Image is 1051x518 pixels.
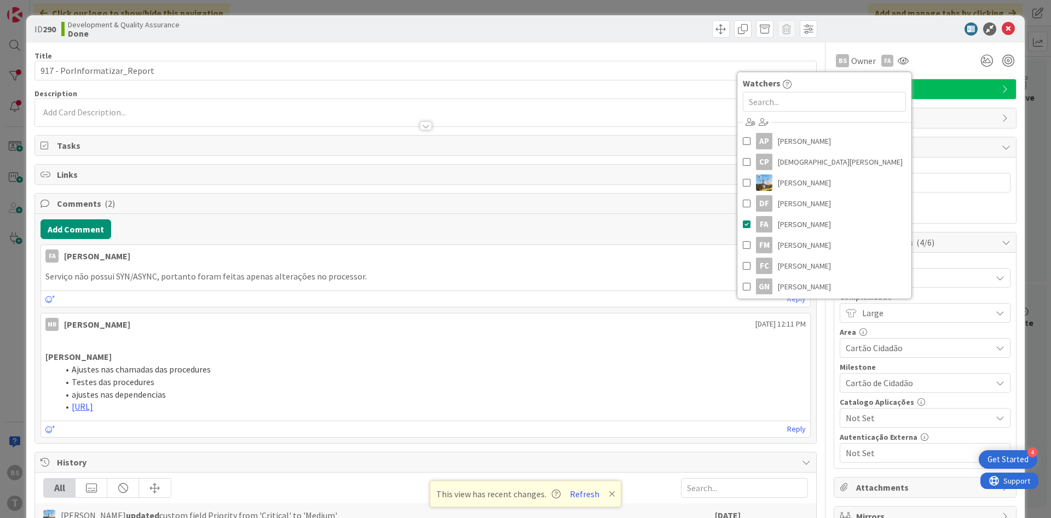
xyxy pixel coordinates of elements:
[755,318,806,330] span: [DATE] 12:11 PM
[43,24,56,34] b: 290
[840,293,1010,301] div: Complexidade
[756,216,772,232] div: FA
[756,278,772,295] div: GN
[34,22,56,36] span: ID
[787,422,806,436] a: Reply
[45,249,59,263] div: FA
[778,133,831,149] span: [PERSON_NAME]
[1027,447,1037,457] div: 4
[566,487,603,501] button: Refresh
[846,375,986,391] span: Cartão de Cidadão
[988,454,1029,465] div: Get Started
[979,450,1037,469] div: Open Get Started checklist, remaining modules: 4
[840,363,1010,371] div: Milestone
[45,351,112,362] strong: [PERSON_NAME]
[743,92,906,112] input: Search...
[778,174,831,191] span: [PERSON_NAME]
[756,133,772,149] div: AP
[737,235,911,255] a: FM[PERSON_NAME]
[68,20,180,29] span: Development & Quality Assurance
[846,410,986,426] span: Not Set
[856,112,996,125] span: Dates
[57,139,796,152] span: Tasks
[856,481,996,494] span: Attachments
[856,141,996,154] span: Block
[916,237,934,248] span: ( 4/6 )
[737,193,911,214] a: DF[PERSON_NAME]
[737,276,911,297] a: GN[PERSON_NAME]
[68,29,180,38] b: Done
[846,445,986,461] span: Not Set
[57,456,796,469] span: History
[778,258,831,274] span: [PERSON_NAME]
[778,278,831,295] span: [PERSON_NAME]
[743,77,781,90] span: Watchers
[45,270,806,283] p: Serviço não possui SYN/ASYNC, portanto foram feitas apenas alterações no processor.
[856,83,996,96] span: Serviço
[840,258,1010,266] div: Priority
[836,54,849,67] div: BS
[756,237,772,253] div: FM
[72,401,93,412] a: [URL]
[681,478,808,498] input: Search...
[756,154,772,170] div: CP
[34,51,52,61] label: Title
[778,216,831,232] span: [PERSON_NAME]
[72,376,154,387] span: Testes das procedures
[737,131,911,152] a: AP[PERSON_NAME]
[57,197,796,210] span: Comments
[856,236,996,249] span: Custom Fields
[737,152,911,172] a: CP[DEMOGRAPHIC_DATA][PERSON_NAME]
[881,55,893,67] div: FA
[41,219,111,239] button: Add Comment
[778,195,831,212] span: [PERSON_NAME]
[72,389,166,400] span: ajustes nas dependencias
[72,364,211,375] span: Ajustes nas chamadas das procedures
[737,172,911,193] a: DG[PERSON_NAME]
[34,89,77,98] span: Description
[851,54,876,67] span: Owner
[105,198,115,209] span: ( 2 )
[34,61,817,80] input: type card name here...
[23,2,50,15] span: Support
[756,195,772,212] div: DF
[64,249,130,263] div: [PERSON_NAME]
[778,154,903,170] span: [DEMOGRAPHIC_DATA][PERSON_NAME]
[436,487,561,500] span: This view has recent changes.
[756,174,772,191] img: DG
[756,258,772,274] div: FC
[840,328,1010,336] div: Area
[45,318,59,331] div: MR
[840,398,1010,406] div: Catalogo Aplicações
[862,270,986,286] span: Medium
[57,168,796,181] span: Links
[737,255,911,276] a: FC[PERSON_NAME]
[846,340,986,356] span: Cartão Cidadão
[862,305,986,321] span: Large
[44,479,76,497] div: All
[64,318,130,331] div: [PERSON_NAME]
[737,214,911,235] a: FA[PERSON_NAME]
[840,433,1010,441] div: Autenticação Externa
[778,237,831,253] span: [PERSON_NAME]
